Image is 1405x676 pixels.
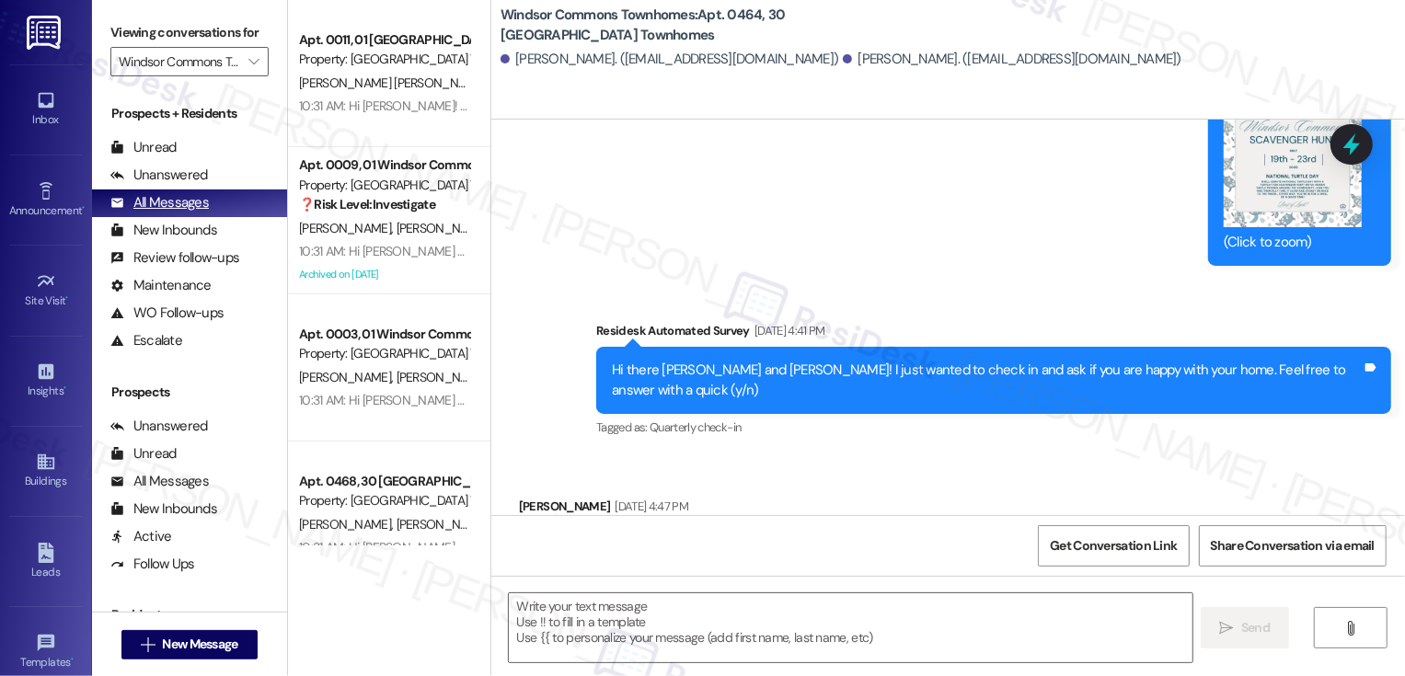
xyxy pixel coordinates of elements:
[82,201,85,214] span: •
[299,50,469,69] div: Property: [GEOGRAPHIC_DATA] Townhomes
[299,491,469,510] div: Property: [GEOGRAPHIC_DATA] Townhomes
[299,516,397,533] span: [PERSON_NAME]
[110,417,208,436] div: Unanswered
[750,321,825,340] div: [DATE] 4:41 PM
[110,138,177,157] div: Unread
[299,30,469,50] div: Apt. 0011, 01 [GEOGRAPHIC_DATA] Townhomes
[596,414,1391,441] div: Tagged as:
[71,653,74,666] span: •
[248,54,259,69] i: 
[92,104,287,123] div: Prospects + Residents
[1224,89,1362,227] button: Zoom image
[110,276,212,295] div: Maintenance
[63,382,66,395] span: •
[110,331,182,350] div: Escalate
[299,220,397,236] span: [PERSON_NAME]
[119,47,239,76] input: All communities
[299,196,435,212] strong: ❓ Risk Level: Investigate
[110,527,172,546] div: Active
[299,344,469,363] div: Property: [GEOGRAPHIC_DATA] Townhomes
[92,605,287,624] div: Residents
[1199,525,1387,567] button: Share Conversation via email
[9,356,83,406] a: Insights •
[501,6,869,45] b: Windsor Commons Townhomes: Apt. 0464, 30 [GEOGRAPHIC_DATA] Townhomes
[1201,607,1290,648] button: Send
[92,383,287,402] div: Prospects
[1220,621,1234,636] i: 
[1224,233,1362,252] div: (Click to zoom)
[110,18,269,47] label: Viewing conversations for
[9,446,83,496] a: Buildings
[110,304,224,323] div: WO Follow-ups
[1038,525,1189,567] button: Get Conversation Link
[162,635,237,654] span: New Message
[1050,536,1177,556] span: Get Conversation Link
[610,497,688,516] div: [DATE] 4:47 PM
[396,369,488,385] span: [PERSON_NAME]
[110,444,177,464] div: Unread
[27,16,64,50] img: ResiDesk Logo
[297,263,471,286] div: Archived on [DATE]
[1241,618,1270,637] span: Send
[9,85,83,134] a: Inbox
[299,155,469,175] div: Apt. 0009, 01 Windsor Commons Townhomes
[843,50,1181,69] div: [PERSON_NAME]. ([EMAIL_ADDRESS][DOMAIN_NAME])
[299,74,486,91] span: [PERSON_NAME] [PERSON_NAME]
[299,325,469,344] div: Apt. 0003, 01 Windsor Commons Townhomes
[110,166,208,185] div: Unanswered
[650,419,741,435] span: Quarterly check-in
[9,537,83,587] a: Leads
[1211,536,1375,556] span: Share Conversation via email
[121,630,258,659] button: New Message
[110,221,217,240] div: New Inbounds
[612,361,1362,400] div: Hi there [PERSON_NAME] and [PERSON_NAME]! I just wanted to check in and ask if you are happy with...
[9,266,83,315] a: Site Visit •
[299,176,469,195] div: Property: [GEOGRAPHIC_DATA] Townhomes
[299,472,469,491] div: Apt. 0468, 30 [GEOGRAPHIC_DATA] Townhomes
[110,555,195,574] div: Follow Ups
[396,220,488,236] span: [PERSON_NAME]
[596,321,1391,347] div: Residesk Automated Survey
[66,292,69,304] span: •
[110,248,239,268] div: Review follow-ups
[141,637,155,652] i: 
[110,472,209,491] div: All Messages
[110,499,217,519] div: New Inbounds
[110,193,209,212] div: All Messages
[1344,621,1358,636] i: 
[519,497,688,522] div: [PERSON_NAME]
[396,516,488,533] span: [PERSON_NAME]
[501,50,839,69] div: [PERSON_NAME]. ([EMAIL_ADDRESS][DOMAIN_NAME])
[299,369,397,385] span: [PERSON_NAME]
